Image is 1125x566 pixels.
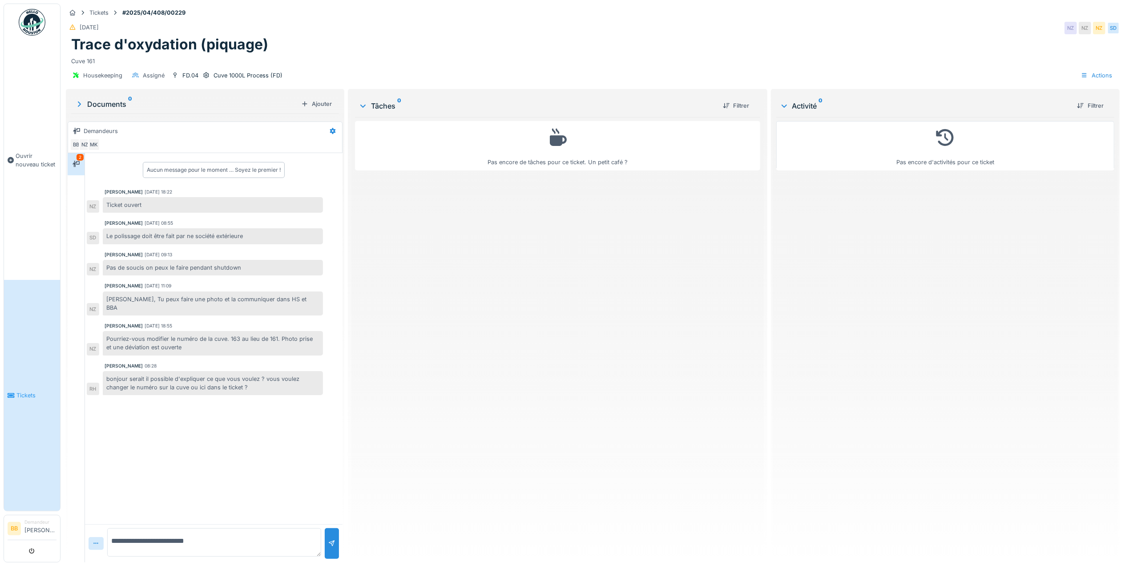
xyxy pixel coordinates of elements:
[19,9,45,36] img: Badge_color-CXgf-gQk.svg
[105,189,143,195] div: [PERSON_NAME]
[361,125,754,166] div: Pas encore de tâches pour ce ticket. Un petit café ?
[1065,22,1077,34] div: NZ
[79,138,91,151] div: NZ
[103,291,323,315] div: [PERSON_NAME], Tu peux faire une photo et la communiquer dans HS et BBA
[119,8,189,17] strong: #2025/04/408/00229
[1093,22,1105,34] div: NZ
[103,197,323,213] div: Ticket ouvert
[24,519,56,538] li: [PERSON_NAME]
[71,53,1114,65] div: Cuve 161
[145,283,171,289] div: [DATE] 11:09
[87,343,99,356] div: NZ
[8,522,21,535] li: BB
[105,283,143,289] div: [PERSON_NAME]
[4,40,60,280] a: Ouvrir nouveau ticket
[71,36,268,53] h1: Trace d'oxydation (piquage)
[103,371,323,395] div: bonjour serait il possible d'expliquer ce que vous voulez ? vous voulez changer le numéro sur la ...
[145,251,172,258] div: [DATE] 09:13
[105,251,143,258] div: [PERSON_NAME]
[182,71,198,80] div: FD.04
[80,23,99,32] div: [DATE]
[145,220,173,226] div: [DATE] 08:55
[819,101,823,111] sup: 0
[87,263,99,275] div: NZ
[16,152,56,169] span: Ouvrir nouveau ticket
[88,138,100,151] div: MK
[105,363,143,369] div: [PERSON_NAME]
[1107,22,1120,34] div: SD
[89,8,109,17] div: Tickets
[4,280,60,511] a: Tickets
[214,71,282,80] div: Cuve 1000L Process (FD)
[103,228,323,244] div: Le polissage doit être fait par ne société extérieure
[105,323,143,329] div: [PERSON_NAME]
[145,189,172,195] div: [DATE] 18:22
[1073,100,1107,112] div: Filtrer
[143,71,165,80] div: Assigné
[87,200,99,213] div: NZ
[128,99,132,109] sup: 0
[75,99,298,109] div: Documents
[1079,22,1091,34] div: NZ
[782,125,1109,166] div: Pas encore d'activités pour ce ticket
[780,101,1070,111] div: Activité
[77,154,84,161] div: 2
[103,260,323,275] div: Pas de soucis on peux le faire pendant shutdown
[719,100,753,112] div: Filtrer
[147,166,281,174] div: Aucun message pour le moment … Soyez le premier !
[1077,69,1116,82] div: Actions
[103,331,323,355] div: Pourriez-vous modifier le numéro de la cuve. 163 au lieu de 161. Photo prise et une déviation est...
[87,303,99,315] div: NZ
[84,127,118,135] div: Demandeurs
[298,98,335,110] div: Ajouter
[16,391,56,400] span: Tickets
[8,519,56,540] a: BB Demandeur[PERSON_NAME]
[105,220,143,226] div: [PERSON_NAME]
[70,138,82,151] div: BB
[87,232,99,244] div: SD
[87,383,99,395] div: RH
[145,323,172,329] div: [DATE] 18:55
[145,363,157,369] div: 08:28
[397,101,401,111] sup: 0
[83,71,122,80] div: Housekeeping
[24,519,56,526] div: Demandeur
[359,101,716,111] div: Tâches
